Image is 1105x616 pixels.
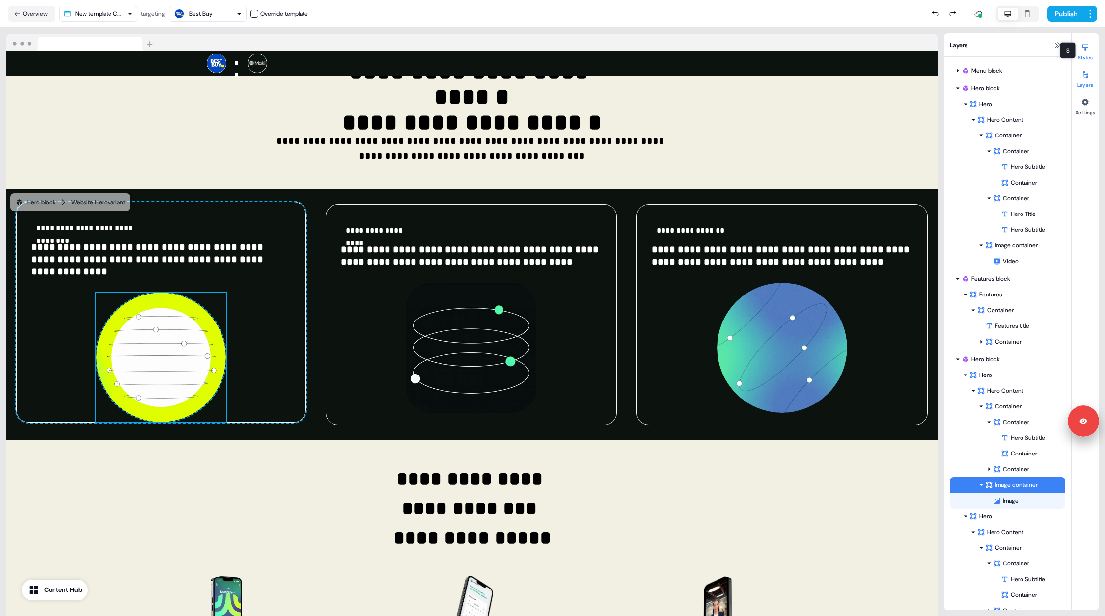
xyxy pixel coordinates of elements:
div: Features title [985,321,1065,331]
div: HeroHero ContentContainerContainerHero SubtitleContainerContainerHero TitleHero SubtitleImage con... [950,96,1065,269]
button: Settings [1072,94,1099,116]
div: Hero Subtitle [1001,433,1065,443]
div: Container [1001,590,1061,600]
div: Container [985,131,1061,140]
button: Overview [8,6,55,22]
div: Video [950,253,1065,269]
div: ContainerHero SubtitleContainer [950,556,1065,603]
div: Menu block [962,66,1061,76]
div: Container [985,543,1061,553]
div: Features [969,290,1061,299]
div: Hero block [962,354,1061,364]
div: Hero [969,99,1061,109]
div: Hero Subtitle [950,222,1065,238]
div: Container [950,175,1065,190]
div: Layers [944,33,1071,57]
div: Container [950,334,1065,349]
div: Image [950,493,1065,509]
div: Container [950,461,1065,477]
div: Hero Content [977,386,1061,396]
div: Container [950,587,1065,603]
div: FeaturesContainerFeatures titleContainer [950,287,1065,349]
div: Container [977,305,1061,315]
div: ContainerHero SubtitleContainer [950,414,1065,461]
img: Image [406,283,537,413]
div: targeting [141,9,165,19]
div: Hero ContentContainerContainerHero SubtitleContainerContainerImage containerImage [950,383,1065,509]
button: Styles [1072,39,1099,61]
div: Hero Content [977,527,1061,537]
div: Menu block [950,63,1065,79]
button: Publish [1047,6,1083,22]
div: Container [993,559,1061,568]
div: Image container [985,480,1061,490]
div: ContainerHero SubtitleContainer [950,143,1065,190]
div: Hero blockHeroHero ContentContainerContainerHero SubtitleContainerContainerHero TitleHero Subtitl... [950,80,1065,269]
div: Image [993,496,1065,506]
div: Hero Title [950,206,1065,222]
img: Image [96,293,226,422]
div: Container [993,417,1061,427]
img: Image [717,283,848,413]
div: New template Copy [75,9,123,19]
div: Features blockFeaturesContainerFeatures titleContainer [950,271,1065,349]
div: Container [985,402,1061,411]
div: Content Hub [44,585,82,595]
div: Website Hero variant [71,197,125,207]
div: Container [993,606,1061,616]
div: Hero Subtitle [950,571,1065,587]
button: Content Hub [22,580,88,600]
div: Hero block [962,83,1061,93]
div: Container [1001,449,1061,458]
div: Hero ContentContainerContainerHero SubtitleContainerContainerHero TitleHero SubtitleImage contain... [950,112,1065,269]
div: S [1060,42,1076,59]
div: Hero Content [977,115,1061,125]
div: Container [993,464,1061,474]
div: HeroHero ContentContainerContainerHero SubtitleContainerContainerImage containerImage [950,367,1065,509]
div: Container [985,337,1061,347]
div: Hero Subtitle [1001,225,1065,235]
div: Video [993,256,1065,266]
div: ContainerFeatures titleContainer [950,302,1065,349]
div: Image containerVideo [950,238,1065,269]
div: Container [1001,178,1061,187]
div: Features block [962,274,1061,284]
div: Override template [260,9,308,19]
img: Browser topbar [6,34,157,52]
button: Best Buy [169,6,247,22]
div: Container [993,193,1061,203]
div: Image container [985,241,1061,250]
div: Hero [969,370,1061,380]
div: ContainerHero TitleHero Subtitle [950,190,1065,238]
div: ContainerContainerHero SubtitleContainerContainerHero TitleHero Subtitle [950,128,1065,238]
div: Hero Subtitle [1001,162,1065,172]
div: ContainerContainerHero SubtitleContainerContainer [950,399,1065,477]
button: Layers [1072,67,1099,88]
div: Hero [969,511,1061,521]
div: Container [993,146,1061,156]
div: Container [950,446,1065,461]
div: Features title [950,318,1065,334]
div: Hero block [15,197,55,207]
div: Hero Subtitle [950,159,1065,175]
div: Hero Subtitle [1001,574,1065,584]
div: Image containerImage [950,477,1065,509]
div: Hero Title [1001,209,1065,219]
div: Hero Subtitle [950,430,1065,446]
div: Best Buy [189,9,213,19]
